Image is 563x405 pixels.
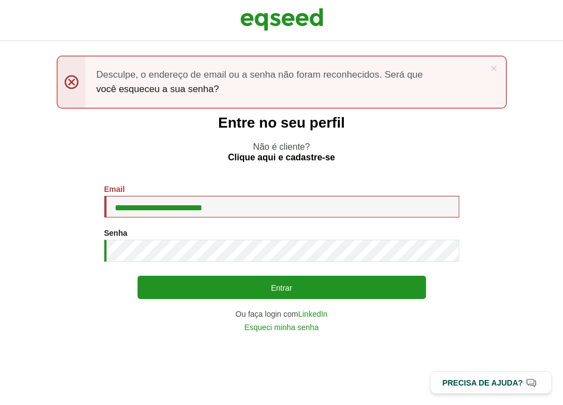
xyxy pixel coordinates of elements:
[104,185,125,193] label: Email
[245,323,319,331] a: Esqueci minha senha
[240,6,323,33] img: EqSeed Logo
[22,141,541,163] p: Não é cliente?
[22,115,541,131] h2: Entre no seu perfil
[138,276,426,299] button: Entrar
[97,84,219,94] a: você esqueceu a sua senha?
[228,153,335,162] a: Clique aqui e cadastre-se
[104,229,128,237] label: Senha
[490,62,497,74] a: ×
[104,310,459,318] div: Ou faça login com
[298,310,327,318] a: LinkedIn
[57,55,507,109] div: Desculpe, o endereço de email ou a senha não foram reconhecidos. Será que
